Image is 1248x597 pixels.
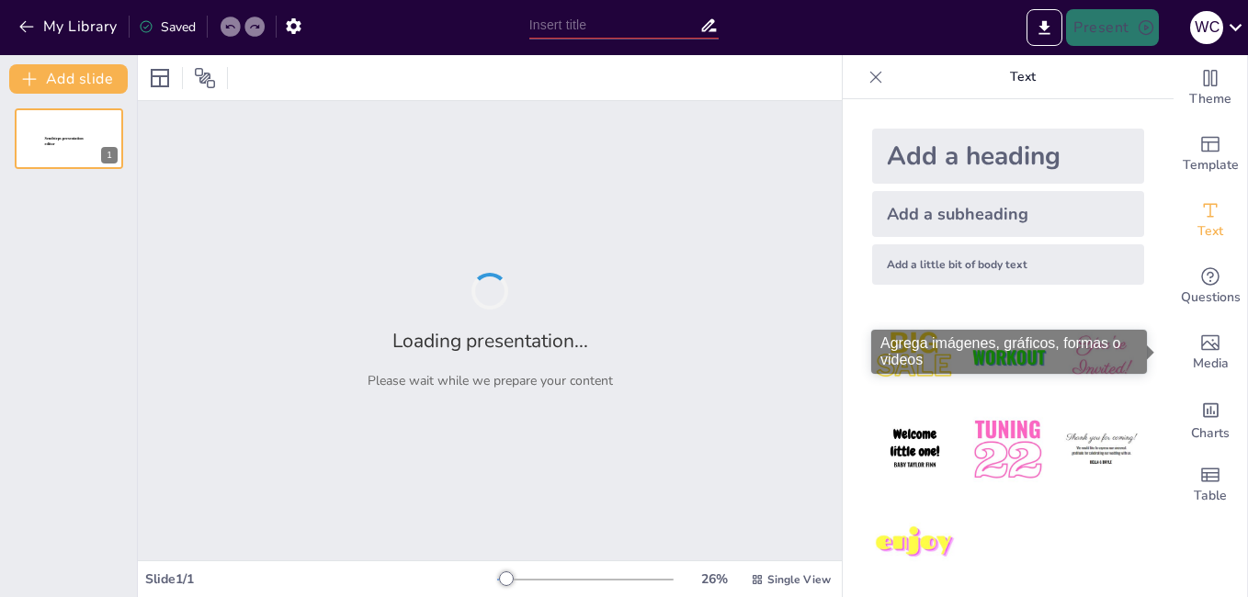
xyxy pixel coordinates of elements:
[965,314,1050,400] img: 2.jpeg
[9,64,128,94] button: Add slide
[1181,287,1241,308] span: Questions
[145,63,175,93] div: Layout
[1174,386,1247,452] div: Add charts and graphs
[1027,9,1062,46] button: Export to PowerPoint
[891,55,1155,99] p: Text
[1066,9,1158,46] button: Present
[1190,9,1223,46] button: W C
[872,407,958,492] img: 4.jpeg
[139,18,196,36] div: Saved
[965,407,1050,492] img: 5.jpeg
[1174,121,1247,187] div: Add ready made slides
[1191,423,1230,444] span: Charts
[45,137,84,147] span: Sendsteps presentation editor
[692,570,736,588] div: 26 %
[872,501,958,586] img: 7.jpeg
[529,12,699,39] input: Insert title
[392,328,588,354] h2: Loading presentation...
[872,191,1144,237] div: Add a subheading
[872,314,958,400] img: 1.jpeg
[1059,314,1144,400] img: 3.jpeg
[767,572,831,587] span: Single View
[101,147,118,163] div: 1
[1197,221,1223,242] span: Text
[872,129,1144,184] div: Add a heading
[145,570,497,588] div: Slide 1 / 1
[194,67,216,89] span: Position
[1190,11,1223,44] div: W C
[1174,55,1247,121] div: Change the overall theme
[880,335,1120,367] font: Agrega imágenes, gráficos, formas o videos
[1194,486,1227,506] span: Table
[15,108,123,169] div: 1
[1059,407,1144,492] img: 6.jpeg
[1189,89,1231,109] span: Theme
[14,12,125,41] button: My Library
[1193,354,1229,374] span: Media
[1183,155,1239,175] span: Template
[872,244,1144,285] div: Add a little bit of body text
[1174,253,1247,320] div: Get real-time input from your audience
[368,372,613,389] p: Please wait while we prepare your content
[1174,452,1247,518] div: Add a table
[1174,320,1247,386] div: Add images, graphics, shapes or video
[1174,187,1247,253] div: Add text boxes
